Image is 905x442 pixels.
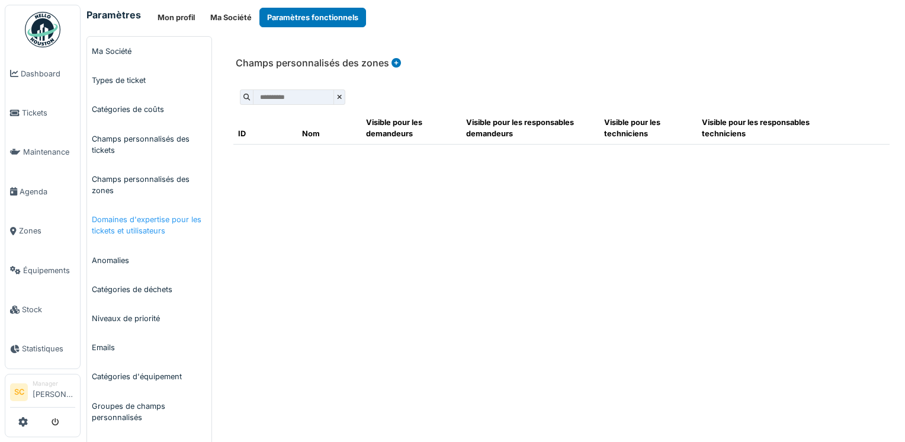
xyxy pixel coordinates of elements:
[361,112,461,145] th: Visible pour les demandeurs
[87,246,211,275] a: Anomalies
[86,9,141,21] h6: Paramètres
[233,112,297,145] th: ID
[21,68,75,79] span: Dashboard
[20,186,75,197] span: Agenda
[297,112,361,145] th: Nom
[87,362,211,391] a: Catégories d'équipement
[5,212,80,251] a: Zones
[33,379,75,405] li: [PERSON_NAME]
[23,265,75,276] span: Équipements
[461,112,599,145] th: Visible pour les responsables demandeurs
[150,8,203,27] button: Mon profil
[599,112,698,145] th: Visible pour les techniciens
[87,333,211,362] a: Emails
[697,112,833,145] th: Visible pour les responsables techniciens
[87,124,211,165] a: Champs personnalisés des tickets
[87,37,211,66] a: Ma Société
[25,12,60,47] img: Badge_color-CXgf-gQk.svg
[5,133,80,172] a: Maintenance
[5,329,80,369] a: Statistiques
[87,165,211,205] a: Champs personnalisés des zones
[236,57,401,69] h6: Champs personnalisés des zones
[22,107,75,118] span: Tickets
[87,205,211,245] a: Domaines d'expertise pour les tickets et utilisateurs
[5,251,80,290] a: Équipements
[5,54,80,93] a: Dashboard
[5,290,80,329] a: Stock
[22,343,75,354] span: Statistiques
[87,66,211,95] a: Types de ticket
[23,146,75,158] span: Maintenance
[87,275,211,304] a: Catégories de déchets
[19,225,75,236] span: Zones
[259,8,366,27] button: Paramètres fonctionnels
[5,93,80,132] a: Tickets
[87,392,211,432] a: Groupes de champs personnalisés
[33,379,75,388] div: Manager
[87,95,211,124] a: Catégories de coûts
[5,172,80,211] a: Agenda
[87,304,211,333] a: Niveaux de priorité
[10,379,75,408] a: SC Manager[PERSON_NAME]
[22,304,75,315] span: Stock
[10,383,28,401] li: SC
[203,8,259,27] button: Ma Société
